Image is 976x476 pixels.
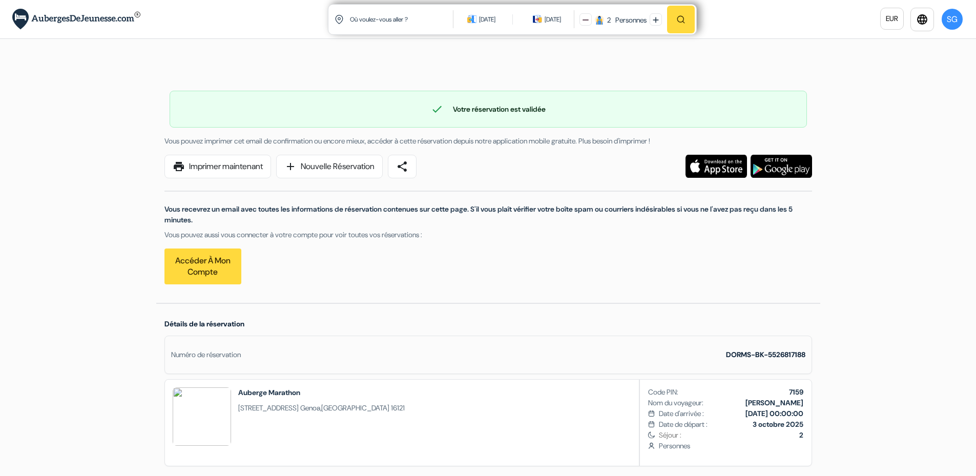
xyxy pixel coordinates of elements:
[170,103,806,115] div: Votre réservation est validée
[533,14,542,24] img: calendarIcon icon
[789,387,803,397] b: 7159
[238,403,299,412] span: [STREET_ADDRESS]
[164,230,812,240] p: Vous pouvez aussi vous connecter à votre compte pour voir toutes vos réservations :
[916,13,928,26] i: language
[284,160,297,173] span: add
[726,350,805,359] strong: DORMS-BK-5526817188
[238,387,405,398] h2: Auberge Marathon
[880,8,904,30] a: EUR
[173,160,185,173] span: print
[751,155,812,178] img: Téléchargez l'application gratuite
[164,319,244,328] span: Détails de la réservation
[238,403,405,413] span: ,
[648,387,678,398] span: Code PIN:
[648,398,703,408] span: Nom du voyageur:
[391,403,405,412] span: 16121
[164,136,650,146] span: Vous pouvez imprimer cet email de confirmation ou encore mieux, accéder à cette réservation depui...
[300,403,320,412] span: Genoa
[745,409,803,418] b: [DATE] 00:00:00
[12,9,140,30] img: AubergesDeJeunesse.com
[335,15,344,24] img: location icon
[479,14,495,25] div: [DATE]
[612,15,647,26] div: Personnes
[659,419,708,430] span: Date de départ :
[396,160,408,173] span: share
[349,7,455,32] input: Ville, université ou logement
[583,17,589,23] img: minus
[164,155,271,178] a: printImprimer maintenant
[753,420,803,429] b: 3 octobre 2025
[595,15,604,25] img: guest icon
[171,349,241,360] div: Numéro de réservation
[941,8,964,31] button: SG
[910,8,934,31] a: language
[653,17,659,23] img: plus
[745,398,803,407] b: [PERSON_NAME]
[659,408,704,419] span: Date d'arrivée :
[467,14,476,24] img: calendarIcon icon
[659,430,803,441] span: Séjour :
[659,441,803,451] span: Personnes
[276,155,383,178] a: addNouvelle Réservation
[607,15,611,26] div: 2
[545,14,561,25] div: [DATE]
[164,204,812,225] p: Vous recevrez un email avec toutes les informations de réservation contenues sur cette page. S'il...
[173,387,231,446] img: UDYOMAUxU2IANVI3
[164,249,241,284] a: Accéder à mon compte
[431,103,443,115] span: check
[686,155,747,178] img: Téléchargez l'application gratuite
[388,155,417,178] a: share
[799,430,803,440] b: 2
[321,403,389,412] span: [GEOGRAPHIC_DATA]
